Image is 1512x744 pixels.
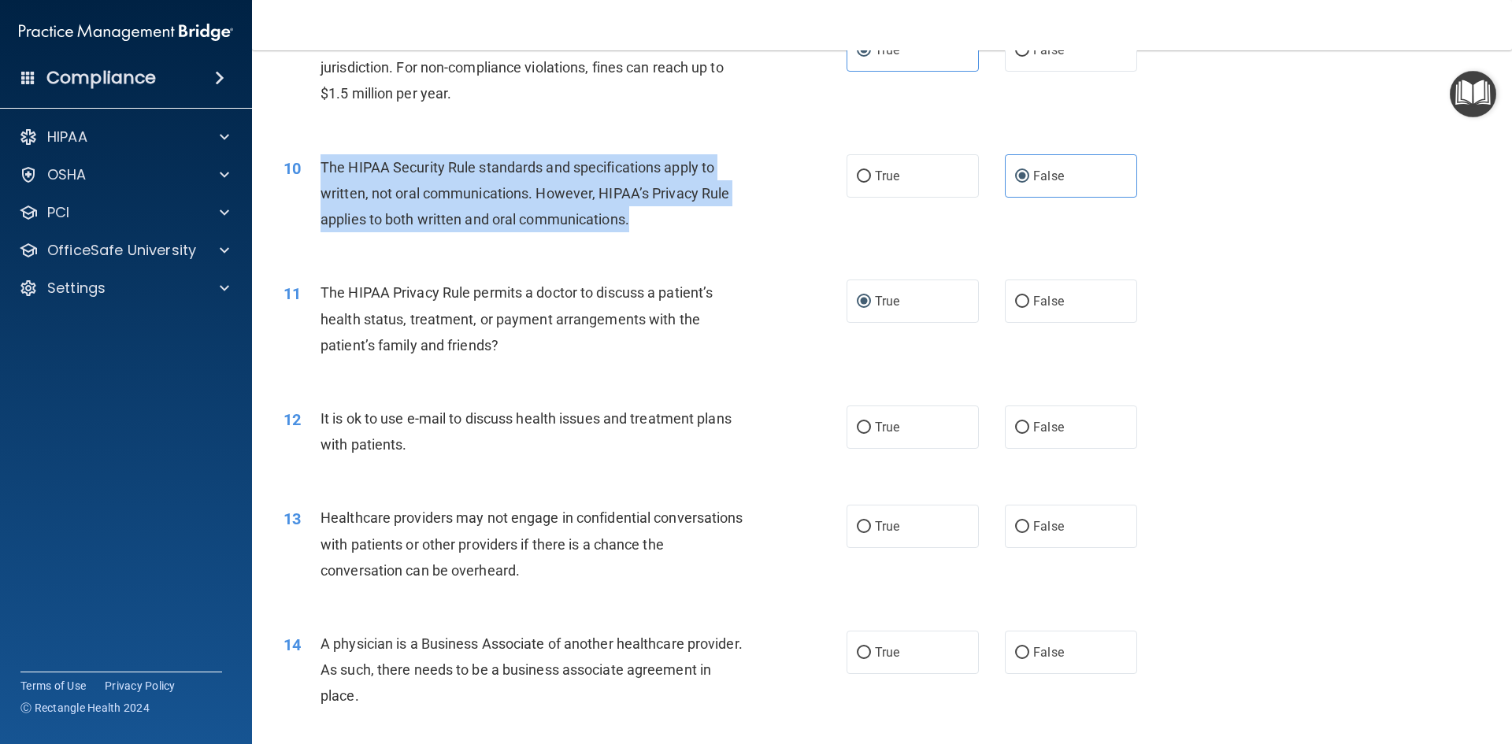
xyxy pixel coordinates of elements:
[1015,647,1029,659] input: False
[19,165,229,184] a: OSHA
[857,45,871,57] input: True
[321,284,713,353] span: The HIPAA Privacy Rule permits a doctor to discuss a patient’s health status, treatment, or payme...
[1015,171,1029,183] input: False
[20,678,86,694] a: Terms of Use
[321,159,729,228] span: The HIPAA Security Rule standards and specifications apply to written, not oral communications. H...
[857,647,871,659] input: True
[875,420,899,435] span: True
[1033,43,1064,57] span: False
[46,67,156,89] h4: Compliance
[1015,422,1029,434] input: False
[1450,71,1496,117] button: Open Resource Center
[1033,168,1064,183] span: False
[47,203,69,222] p: PCI
[283,284,301,303] span: 11
[875,168,899,183] span: True
[283,159,301,178] span: 10
[321,410,732,453] span: It is ok to use e-mail to discuss health issues and treatment plans with patients.
[1015,296,1029,308] input: False
[20,700,150,716] span: Ⓒ Rectangle Health 2024
[1033,519,1064,534] span: False
[19,241,229,260] a: OfficeSafe University
[283,33,301,52] span: 09
[1015,45,1029,57] input: False
[19,128,229,146] a: HIPAA
[857,521,871,533] input: True
[47,165,87,184] p: OSHA
[857,422,871,434] input: True
[19,203,229,222] a: PCI
[47,279,106,298] p: Settings
[875,43,899,57] span: True
[19,279,229,298] a: Settings
[283,410,301,429] span: 12
[875,645,899,660] span: True
[875,519,899,534] span: True
[1033,420,1064,435] span: False
[857,171,871,183] input: True
[105,678,176,694] a: Privacy Policy
[283,635,301,654] span: 14
[47,128,87,146] p: HIPAA
[321,509,743,578] span: Healthcare providers may not engage in confidential conversations with patients or other provider...
[1015,521,1029,533] input: False
[47,241,196,260] p: OfficeSafe University
[1033,294,1064,309] span: False
[857,296,871,308] input: True
[321,635,743,704] span: A physician is a Business Associate of another healthcare provider. As such, there needs to be a ...
[19,17,233,48] img: PMB logo
[875,294,899,309] span: True
[283,509,301,528] span: 13
[1033,645,1064,660] span: False
[321,33,745,102] span: HIPAA’s Privacy and Security Rules are governed under each states jurisdiction. For non-complianc...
